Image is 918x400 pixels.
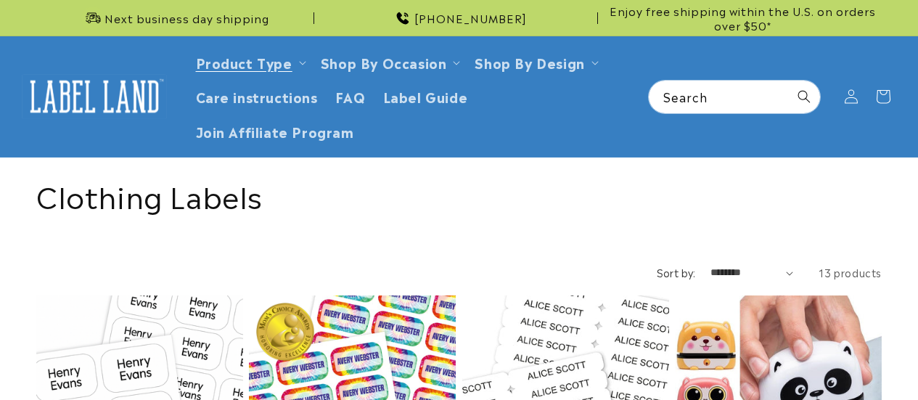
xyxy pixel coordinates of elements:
[196,52,292,72] a: Product Type
[788,81,820,113] button: Search
[104,11,269,25] span: Next business day shipping
[327,79,374,113] a: FAQ
[819,265,882,279] span: 13 products
[383,88,468,105] span: Label Guide
[466,45,604,79] summary: Shop By Design
[187,114,363,148] a: Join Affiliate Program
[321,54,447,70] span: Shop By Occasion
[17,68,173,124] a: Label Land
[335,88,366,105] span: FAQ
[36,176,882,213] h1: Clothing Labels
[604,4,882,32] span: Enjoy free shipping within the U.S. on orders over $50*
[22,74,167,119] img: Label Land
[196,123,354,139] span: Join Affiliate Program
[374,79,477,113] a: Label Guide
[312,45,467,79] summary: Shop By Occasion
[475,52,584,72] a: Shop By Design
[414,11,527,25] span: [PHONE_NUMBER]
[187,45,312,79] summary: Product Type
[196,88,318,105] span: Care instructions
[187,79,327,113] a: Care instructions
[657,265,696,279] label: Sort by:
